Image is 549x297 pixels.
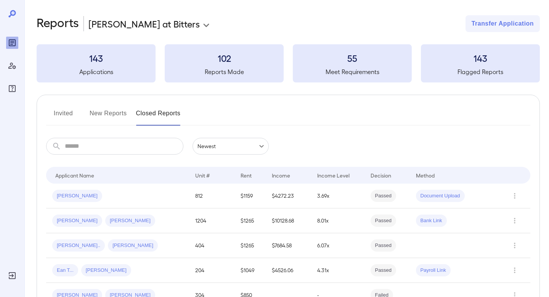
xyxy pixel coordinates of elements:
td: 3.69x [311,184,364,208]
button: Invited [46,107,80,126]
td: $4526.06 [266,258,311,283]
td: $1265 [234,233,266,258]
h3: 55 [293,52,412,64]
span: Bank Link [416,217,447,224]
div: Log Out [6,270,18,282]
h5: Applications [37,67,156,76]
span: [PERSON_NAME] [105,217,155,224]
span: [PERSON_NAME] [52,192,102,200]
h5: Reports Made [165,67,284,76]
span: Payroll Link [416,267,451,274]
span: [PERSON_NAME] [52,217,102,224]
td: $1265 [234,208,266,233]
td: $7684.58 [266,233,311,258]
button: Row Actions [509,239,521,252]
span: [PERSON_NAME] [108,242,158,249]
div: FAQ [6,82,18,95]
div: Income Level [317,171,350,180]
span: Passed [371,242,396,249]
td: $4272.23 [266,184,311,208]
div: Income [272,171,290,180]
td: $1159 [234,184,266,208]
button: Transfer Application [466,15,540,32]
h2: Reports [37,15,79,32]
div: Decision [371,171,391,180]
p: [PERSON_NAME] at Bitters [88,18,200,30]
td: $10128.68 [266,208,311,233]
span: [PERSON_NAME] [81,267,131,274]
td: $1049 [234,258,266,283]
span: Passed [371,217,396,224]
button: Row Actions [509,264,521,276]
td: 4.31x [311,258,364,283]
div: Applicant Name [55,171,94,180]
td: 8.01x [311,208,364,233]
div: Rent [241,171,253,180]
h5: Meet Requirements [293,67,412,76]
span: Passed [371,192,396,200]
summary: 143Applications102Reports Made55Meet Requirements143Flagged Reports [37,44,540,82]
td: 404 [189,233,234,258]
div: Method [416,171,435,180]
div: Reports [6,37,18,49]
div: Newest [193,138,269,155]
div: Unit # [195,171,210,180]
h3: 102 [165,52,284,64]
td: 812 [189,184,234,208]
h3: 143 [421,52,540,64]
button: New Reports [90,107,127,126]
button: Row Actions [509,190,521,202]
h3: 143 [37,52,156,64]
span: Document Upload [416,192,465,200]
button: Closed Reports [136,107,181,126]
span: [PERSON_NAME].. [52,242,105,249]
td: 1204 [189,208,234,233]
td: 6.07x [311,233,364,258]
span: Ean T... [52,267,78,274]
span: Passed [371,267,396,274]
td: 204 [189,258,234,283]
button: Row Actions [509,215,521,227]
h5: Flagged Reports [421,67,540,76]
div: Manage Users [6,60,18,72]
